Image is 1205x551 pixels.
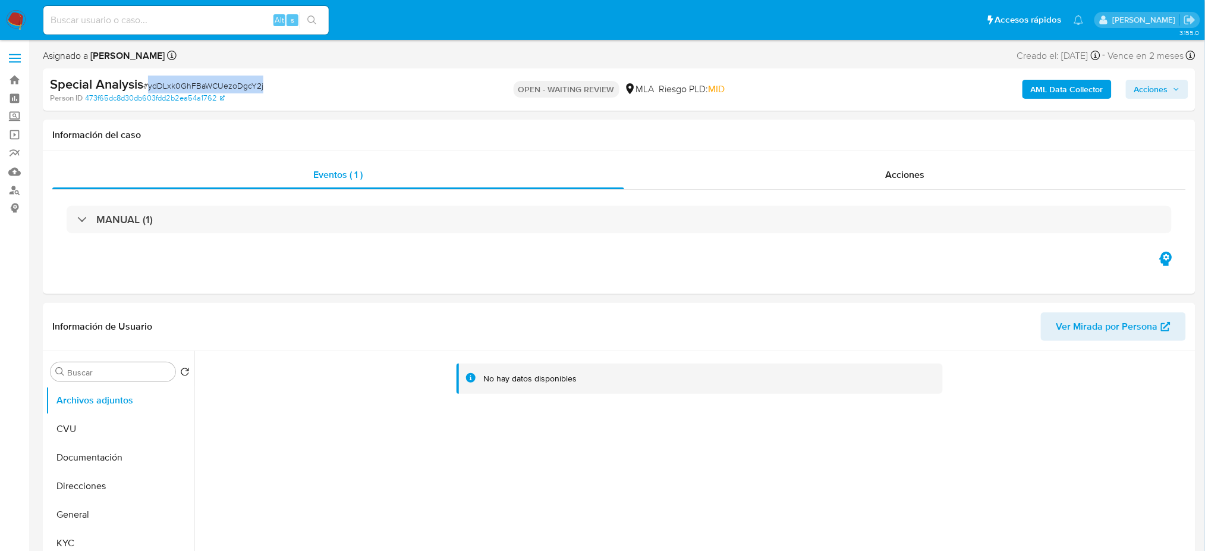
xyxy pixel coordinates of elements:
[300,12,324,29] button: search-icon
[85,93,225,104] a: 473f65dc8d30db603fdd2b2ea54a1762
[1103,48,1106,64] span: -
[659,83,725,96] span: Riesgo PLD:
[709,82,725,96] span: MID
[886,168,925,181] span: Acciones
[1108,49,1184,62] span: Vence en 2 meses
[46,472,194,500] button: Direcciones
[1056,312,1158,341] span: Ver Mirada por Persona
[67,367,171,378] input: Buscar
[55,367,65,377] button: Buscar
[50,93,83,104] b: Person ID
[275,14,284,26] span: Alt
[1031,80,1103,99] b: AML Data Collector
[514,81,619,98] p: OPEN - WAITING REVIEW
[291,14,294,26] span: s
[1112,14,1179,26] p: abril.medzovich@mercadolibre.com
[52,129,1186,141] h1: Información del caso
[67,206,1172,233] div: MANUAL (1)
[88,49,165,62] b: [PERSON_NAME]
[314,168,363,181] span: Eventos ( 1 )
[46,386,194,415] button: Archivos adjuntos
[46,443,194,472] button: Documentación
[1184,14,1196,26] a: Salir
[46,415,194,443] button: CVU
[624,83,655,96] div: MLA
[995,14,1062,26] span: Accesos rápidos
[1022,80,1112,99] button: AML Data Collector
[46,500,194,529] button: General
[43,12,329,28] input: Buscar usuario o caso...
[50,74,143,93] b: Special Analysis
[43,49,165,62] span: Asignado a
[1017,48,1100,64] div: Creado el: [DATE]
[1134,80,1168,99] span: Acciones
[52,321,152,333] h1: Información de Usuario
[96,213,153,226] h3: MANUAL (1)
[180,367,190,380] button: Volver al orden por defecto
[1041,312,1186,341] button: Ver Mirada por Persona
[1074,15,1084,25] a: Notificaciones
[143,80,263,92] span: # ydDLxk0GhFBaWCUezoDgcY2j
[484,373,577,384] div: No hay datos disponibles
[1126,80,1188,99] button: Acciones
